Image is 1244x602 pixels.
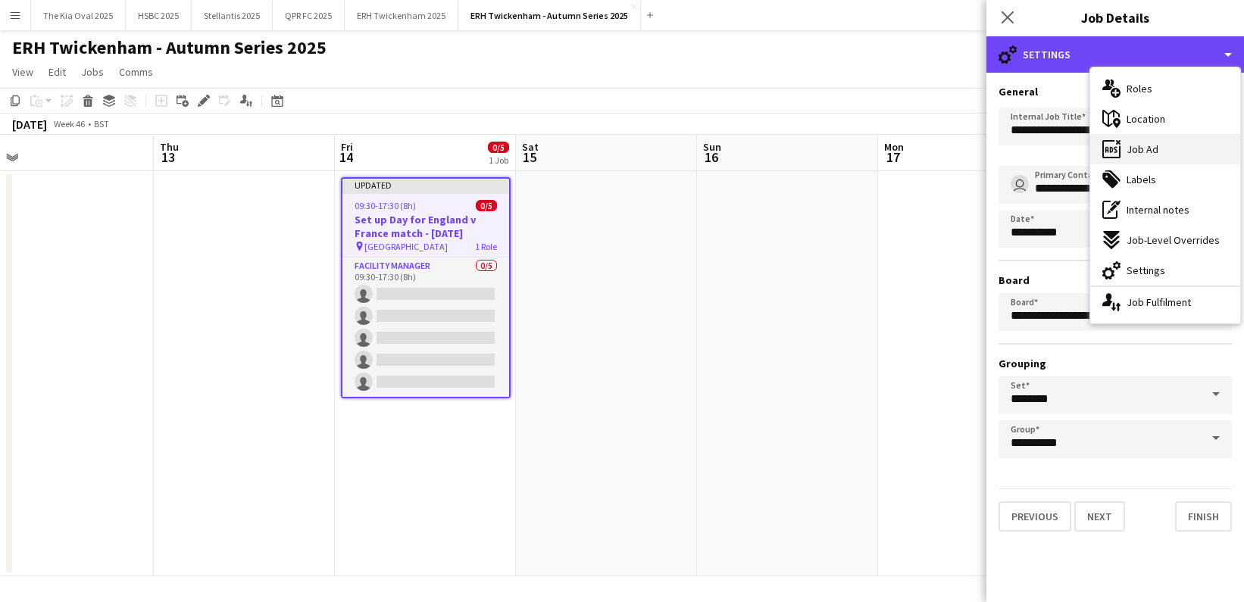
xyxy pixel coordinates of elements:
div: BST [94,118,109,129]
span: Jobs [81,65,104,79]
span: View [12,65,33,79]
span: 13 [158,148,179,166]
span: Labels [1127,173,1156,186]
span: [GEOGRAPHIC_DATA] [364,241,448,252]
span: 0/5 [476,200,497,211]
button: Next [1074,501,1125,532]
button: QPR FC 2025 [273,1,345,30]
button: ERH Twickenham - Autumn Series 2025 [458,1,641,30]
span: 15 [520,148,539,166]
span: Job-Level Overrides [1127,233,1220,247]
div: [DATE] [12,117,47,132]
span: 14 [339,148,353,166]
span: Fri [341,140,353,154]
span: 17 [882,148,904,166]
span: Sat [522,140,539,154]
span: 09:30-17:30 (8h) [355,200,416,211]
span: Mon [884,140,904,154]
div: Settings [986,36,1244,73]
app-job-card: Updated09:30-17:30 (8h)0/5Set up Day for England v France match - [DATE] [GEOGRAPHIC_DATA]1 RoleF... [341,177,511,398]
span: Settings [1127,264,1165,277]
h3: General [999,85,1232,98]
button: The Kia Oval 2025 [31,1,126,30]
span: 16 [701,148,721,166]
h1: ERH Twickenham - Autumn Series 2025 [12,36,327,59]
span: Edit [48,65,66,79]
button: Finish [1175,501,1232,532]
span: Roles [1127,82,1152,95]
span: 0/5 [488,142,509,153]
h3: Job Details [986,8,1244,27]
a: View [6,62,39,82]
a: Comms [113,62,159,82]
app-card-role: Facility Manager0/509:30-17:30 (8h) [342,257,509,397]
a: Jobs [75,62,110,82]
div: Updated [342,179,509,191]
span: Location [1127,112,1165,126]
span: Job Ad [1127,142,1158,156]
div: Job Fulfilment [1090,287,1240,317]
h3: Board [999,273,1232,287]
span: 1 Role [475,241,497,252]
button: ERH Twickenham 2025 [345,1,458,30]
button: Previous [999,501,1071,532]
button: Stellantis 2025 [192,1,273,30]
span: Internal notes [1127,203,1189,217]
h3: Set up Day for England v France match - [DATE] [342,213,509,240]
span: Thu [160,140,179,154]
a: Edit [42,62,72,82]
span: Sun [703,140,721,154]
button: HSBC 2025 [126,1,192,30]
span: Comms [119,65,153,79]
span: Week 46 [50,118,88,129]
div: 1 Job [489,154,508,166]
h3: Grouping [999,357,1232,370]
